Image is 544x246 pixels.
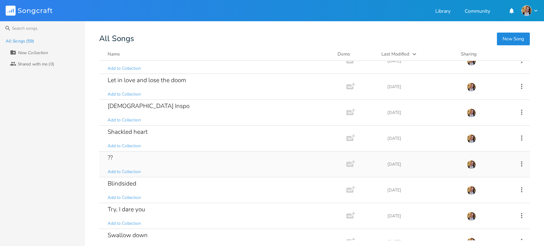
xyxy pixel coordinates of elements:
div: All Songs (59) [6,39,34,43]
button: Name [108,51,329,58]
div: Name [108,51,120,57]
div: [DATE] [387,214,458,218]
div: ?? [108,155,113,161]
div: [DATE] [387,240,458,244]
div: All Songs [99,35,530,42]
button: Last Modified [381,51,452,58]
img: Kirsty Knell [467,134,476,143]
div: Shackled heart [108,129,148,135]
div: [DATE] [387,136,458,141]
span: Add to Collection [108,195,141,201]
div: Shared with me (0) [18,62,54,66]
div: [DATE] [387,188,458,192]
img: Kirsty Knell [467,108,476,118]
div: Blindsided [108,181,136,187]
span: Add to Collection [108,169,141,175]
div: [DEMOGRAPHIC_DATA] Inspo [108,103,189,109]
img: Kirsty Knell [467,82,476,92]
a: Library [435,9,450,15]
a: Community [465,9,490,15]
span: Add to Collection [108,117,141,123]
div: Sharing [461,51,503,58]
div: Let in love and lose the doom [108,77,186,83]
div: [DATE] [387,59,458,63]
div: Demo [338,51,373,58]
span: Add to Collection [108,221,141,227]
span: Add to Collection [108,143,141,149]
button: New Song [497,33,530,45]
div: Try, I dare you [108,206,145,212]
span: Add to Collection [108,91,141,97]
div: [DATE] [387,110,458,115]
img: Kirsty Knell [521,5,532,16]
div: [DATE] [387,162,458,166]
div: New Collection [18,51,48,55]
img: Kirsty Knell [467,212,476,221]
img: Kirsty Knell [467,57,476,66]
img: Kirsty Knell [467,186,476,195]
div: [DATE] [387,85,458,89]
img: Kirsty Knell [467,160,476,169]
div: Last Modified [381,51,409,57]
div: Swallow down [108,232,148,238]
span: Add to Collection [108,65,141,71]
